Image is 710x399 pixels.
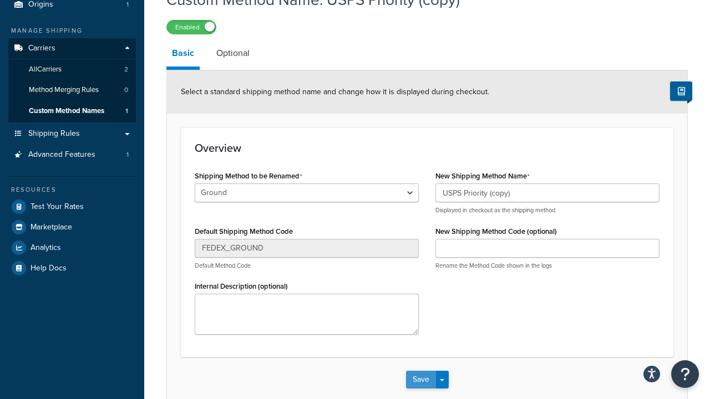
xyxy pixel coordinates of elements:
p: Default Method Code [195,262,419,270]
li: Method Merging Rules [8,80,136,100]
a: Marketplace [8,217,136,237]
p: Rename the Method Code shown in the logs [435,262,660,270]
a: Help Docs [8,258,136,278]
label: Enabled [167,21,216,34]
span: 0 [124,85,128,95]
label: Internal Description (optional) [195,282,288,290]
li: Custom Method Names [8,101,136,121]
span: 1 [126,150,129,160]
span: Test Your Rates [31,202,84,212]
span: All Carriers [29,65,62,74]
a: Analytics [8,238,136,258]
li: Carriers [8,38,136,122]
span: 1 [125,106,128,116]
label: New Shipping Method Code (optional) [435,227,557,236]
a: Advanced Features1 [8,145,136,165]
label: Shipping Method to be Renamed [195,172,302,181]
button: Show Help Docs [670,81,692,101]
span: Analytics [31,243,61,253]
span: Custom Method Names [29,106,104,116]
a: Basic [166,40,200,70]
label: Default Shipping Method Code [195,227,293,236]
a: Shipping Rules [8,124,136,144]
li: Advanced Features [8,145,136,165]
span: Shipping Rules [28,129,80,139]
span: 2 [124,65,128,74]
a: Optional [211,40,255,66]
span: Carriers [28,44,55,53]
label: New Shipping Method Name [435,172,530,181]
div: Manage Shipping [8,26,136,35]
span: Marketplace [31,223,72,232]
h3: Overview [195,142,660,154]
p: Displayed in checkout as the shipping method [435,206,660,214]
a: AllCarriers2 [8,59,136,80]
a: Custom Method Names1 [8,101,136,121]
a: Method Merging Rules0 [8,80,136,100]
a: Test Your Rates [8,197,136,217]
span: Select a standard shipping method name and change how it is displayed during checkout. [181,86,489,98]
div: Resources [8,185,136,195]
a: Carriers [8,38,136,59]
span: Help Docs [31,264,67,273]
button: Save [406,371,436,388]
span: Advanced Features [28,150,95,160]
button: Open Resource Center [671,360,699,388]
span: Method Merging Rules [29,85,99,95]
